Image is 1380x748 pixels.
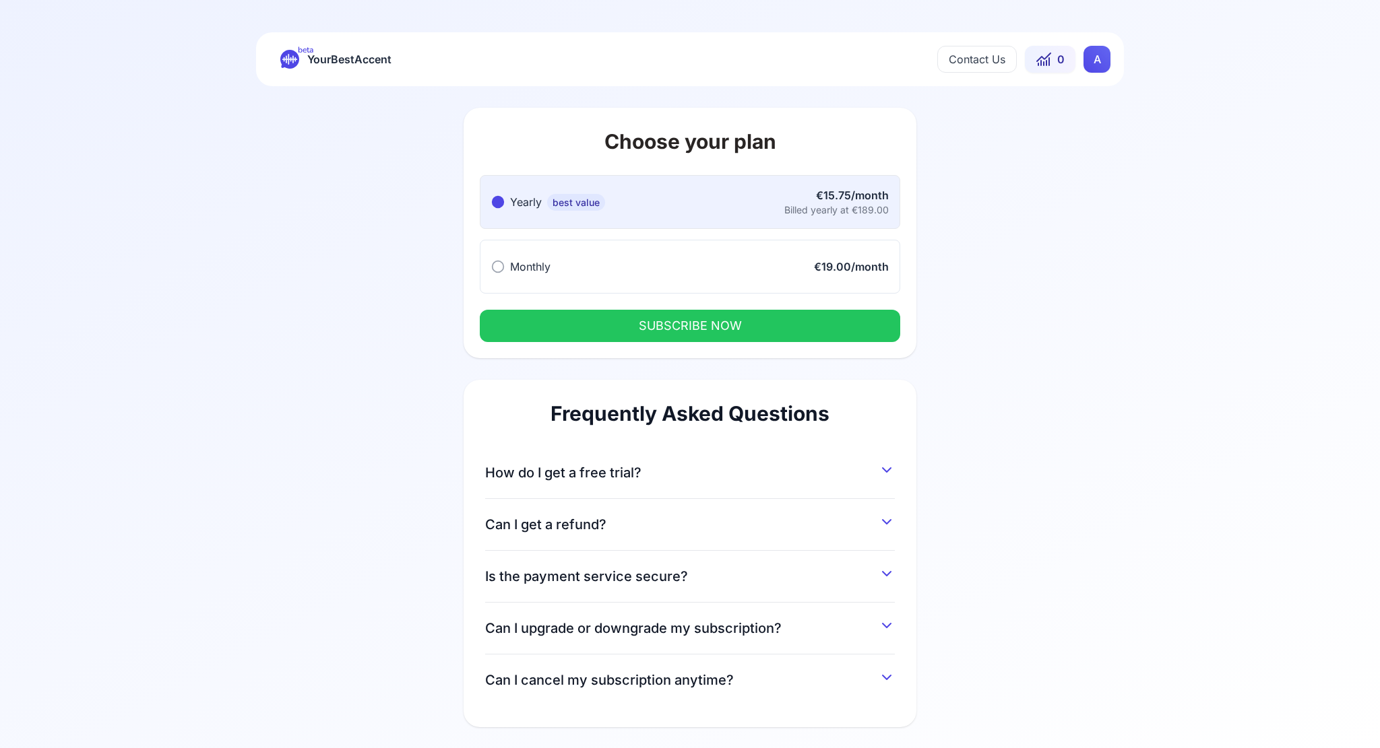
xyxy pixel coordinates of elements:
[547,194,605,211] span: best value
[485,458,895,482] button: How do I get a free trial?
[307,50,391,69] span: YourBestAccent
[485,665,895,689] button: Can I cancel my subscription anytime?
[1084,46,1110,73] div: A
[485,401,895,426] h2: Frequently Asked Questions
[485,463,641,482] span: How do I get a free trial?
[1084,46,1110,73] button: AA
[485,671,734,689] span: Can I cancel my subscription anytime?
[298,44,313,55] span: beta
[510,260,551,273] span: Monthly
[485,515,606,534] span: Can I get a refund?
[270,50,402,69] a: betaYourBestAccent
[485,510,895,534] button: Can I get a refund?
[480,129,900,154] h1: Choose your plan
[784,187,889,203] div: €15.75/month
[485,613,895,638] button: Can I upgrade or downgrade my subscription?
[1057,51,1065,67] span: 0
[480,175,900,229] button: Yearlybest value€15.75/monthBilled yearly at €189.00
[480,310,900,342] button: SUBSCRIBE NOW
[480,240,900,294] button: Monthly€19.00/month
[485,562,895,586] button: Is the payment service secure?
[510,195,542,209] span: Yearly
[1025,46,1075,73] button: 0
[485,619,782,638] span: Can I upgrade or downgrade my subscription?
[937,46,1017,73] button: Contact Us
[814,259,889,275] div: €19.00/month
[784,203,889,217] div: Billed yearly at €189.00
[485,567,688,586] span: Is the payment service secure?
